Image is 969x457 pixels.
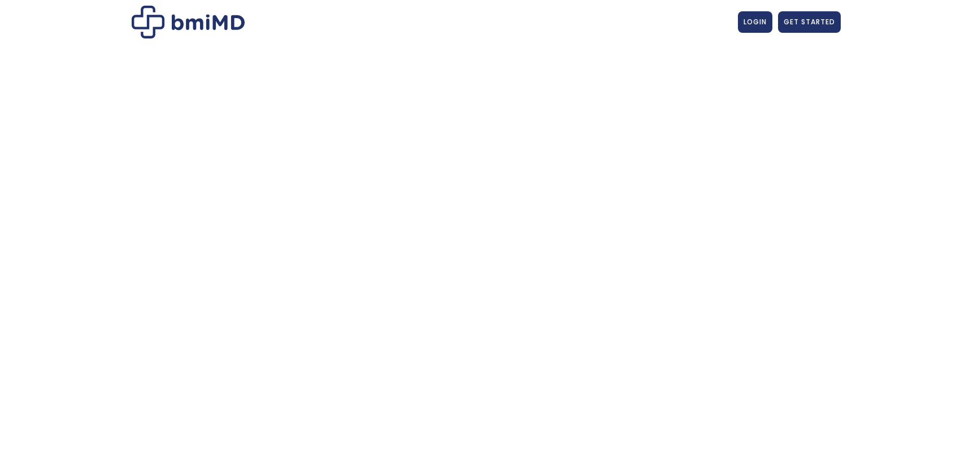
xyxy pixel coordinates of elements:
a: GET STARTED [778,11,841,33]
span: GET STARTED [784,17,835,27]
a: LOGIN [738,11,772,33]
img: Patient Messaging Portal [132,6,245,38]
span: LOGIN [744,17,767,27]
